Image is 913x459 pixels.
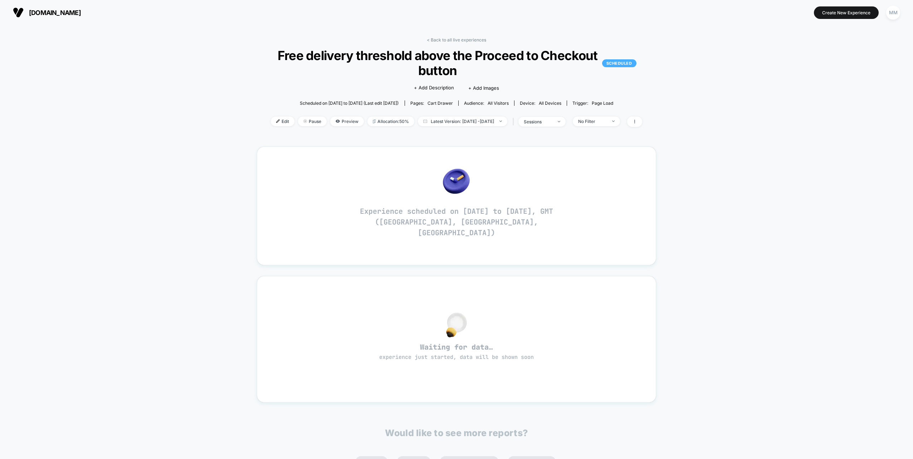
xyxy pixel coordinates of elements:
span: Free delivery threshold above the Proceed to Checkout button [277,48,636,78]
button: MM [884,5,902,20]
span: Edit [271,117,294,126]
img: no_data [446,312,467,337]
p: SCHEDULED [602,59,636,67]
img: end [612,120,615,122]
div: MM [886,6,900,20]
img: end [303,119,307,123]
div: Pages: [410,100,453,106]
span: all devices [539,100,561,106]
div: Audience: [464,100,509,106]
span: cart drawer [428,100,453,106]
img: no_data [443,169,470,194]
span: experience just started, data will be shown soon [379,354,534,361]
a: < Back to all live experiences [427,37,486,43]
span: Latest Version: [DATE] - [DATE] [418,117,507,126]
div: Trigger: [572,100,613,106]
div: sessions [524,119,552,124]
span: + Add Images [468,85,499,91]
img: end [499,120,502,122]
span: Page Load [592,100,613,106]
span: Device: [514,100,567,106]
p: Would like to see more reports? [385,428,528,438]
span: Preview [330,117,364,126]
span: Scheduled on [DATE] to [DATE] (Last edit [DATE]) [300,100,399,106]
span: + Add Description [414,84,454,92]
img: end [558,121,560,122]
span: Allocation: 50% [367,117,414,126]
button: [DOMAIN_NAME] [11,7,83,18]
img: edit [276,119,280,123]
button: Create New Experience [814,6,879,19]
span: | [511,117,518,127]
p: Experience scheduled on [DATE] to [DATE], GMT ([GEOGRAPHIC_DATA], [GEOGRAPHIC_DATA], [GEOGRAPHIC_... [349,206,564,238]
img: rebalance [373,119,376,123]
span: All Visitors [488,100,509,106]
img: calendar [423,119,427,123]
span: Waiting for data… [270,342,644,361]
div: No Filter [578,119,607,124]
span: [DOMAIN_NAME] [29,9,81,16]
img: Visually logo [13,7,24,18]
span: Pause [298,117,327,126]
